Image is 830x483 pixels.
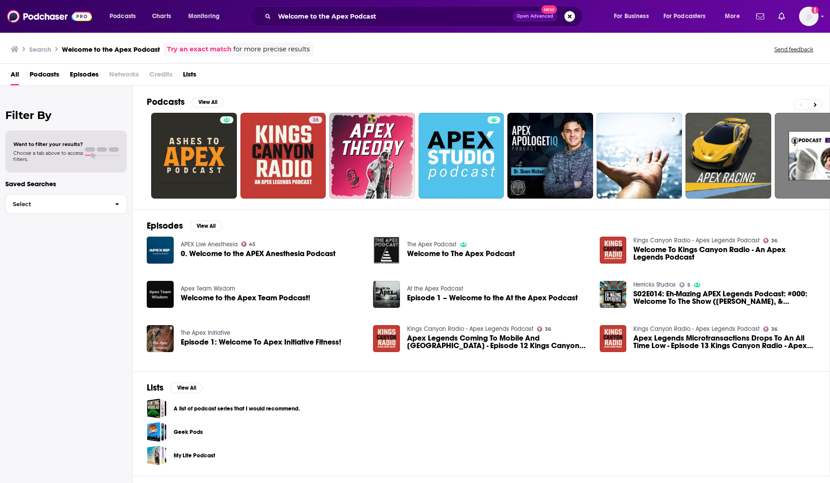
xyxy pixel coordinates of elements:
[181,294,310,302] a: Welcome to the Apex Team Podcast!
[719,9,751,23] button: open menu
[174,451,215,460] a: My Life Podcast
[147,237,174,264] img: 0. Welcome to the APEX Anesthesia Podcast
[181,250,335,257] a: 0. Welcome to the APEX Anesthesia Podcast
[152,10,171,23] span: Charts
[753,9,768,24] a: Show notifications dropdown
[725,10,740,23] span: More
[407,285,463,292] a: At the Apex Podcast
[190,221,222,231] button: View All
[772,46,816,53] button: Send feedback
[182,9,231,23] button: open menu
[181,338,341,346] a: Episode 1: Welcome To Apex Initiative Fitness!
[407,241,457,248] a: The Apex Podcast
[167,44,232,54] a: Try an exact match
[103,9,147,23] button: open menu
[233,44,310,54] span: for more precise results
[373,325,400,352] a: Apex Legends Coming To Mobile And China - Episode 12 Kings Canyon Radio - Apex Legends Podcast
[147,399,167,418] a: A list of podcast series that I would recommend.
[309,116,322,123] a: 36
[62,45,160,54] h3: Welcome to the Apex Podcast
[597,113,682,199] a: 7
[672,116,675,125] span: 7
[181,241,238,248] a: APEX Live Anesthesia
[7,8,92,25] img: Podchaser - Follow, Share and Rate Podcasts
[633,290,815,305] span: S02E014: Eh-Mazing APEX Legends Podcast: #000: Welcome To The Show ([PERSON_NAME], & [PERSON_NAME])
[614,10,649,23] span: For Business
[30,67,59,85] a: Podcasts
[775,9,788,24] a: Show notifications dropdown
[6,201,108,207] span: Select
[407,294,578,302] span: Episode 1 – Welcome to the At the Apex Podcast
[545,327,551,331] span: 36
[174,404,300,414] a: A list of podcast series that I would recommend.
[679,282,690,287] a: 5
[147,382,202,393] a: ListsView All
[541,5,557,14] span: New
[109,67,139,85] span: Networks
[407,334,589,349] span: Apex Legends Coming To Mobile And [GEOGRAPHIC_DATA] - Episode 12 Kings Canyon Radio - Apex Legend...
[600,281,627,308] img: S02E014: Eh-Mazing APEX Legends Podcast: #000: Welcome To The Show (Tobey, Ethan, & Isaac)
[5,180,127,188] p: Saved Searches
[633,334,815,349] a: Apex Legends Microtransactions Drops To An All Time Low - Episode 13 Kings Canyon Radio - Apex Le...
[373,281,400,308] img: Episode 1 – Welcome to the At the Apex Podcast
[5,194,127,214] button: Select
[147,325,174,352] img: Episode 1: Welcome To Apex Initiative Fitness!
[537,326,551,332] a: 36
[146,9,176,23] a: Charts
[147,281,174,308] img: Welcome to the Apex Team Podcast!
[763,238,777,243] a: 36
[147,445,167,465] a: My Life Podcast
[13,141,83,147] span: Want to filter your results?
[13,150,83,162] span: Choose a tab above to access filters.
[147,96,224,107] a: PodcastsView All
[771,327,777,331] span: 36
[312,116,319,125] span: 36
[799,7,819,26] img: User Profile
[373,237,400,264] img: Welcome to The Apex Podcast
[687,283,690,287] span: 5
[249,242,255,246] span: 45
[259,6,591,27] div: Search podcasts, credits, & more...
[149,67,172,85] span: Credits
[181,285,235,292] a: Apex Team Wisdom
[799,7,819,26] span: Logged in as LindaBurns
[241,241,256,247] a: 45
[274,9,513,23] input: Search podcasts, credits, & more...
[663,10,706,23] span: For Podcasters
[70,67,99,85] a: Episodes
[147,220,183,231] h2: Episodes
[29,45,51,54] h3: Search
[633,281,676,288] a: Herricks Studios
[658,9,719,23] button: open menu
[668,116,678,123] a: 7
[147,382,164,393] h2: Lists
[5,109,127,122] h2: Filter By
[11,67,19,85] a: All
[600,237,627,264] a: Welcome To Kings Canyon Radio - An Apex Legends Podcast
[633,325,760,333] a: Kings Canyon Radio - Apex Legends Podcast
[147,96,185,107] h2: Podcasts
[147,220,222,231] a: EpisodesView All
[183,67,196,85] span: Lists
[513,11,557,22] button: Open AdvancedNew
[171,383,202,393] button: View All
[517,14,553,19] span: Open Advanced
[240,113,326,199] a: 36
[147,422,167,442] span: Geek Pods
[633,290,815,305] a: S02E014: Eh-Mazing APEX Legends Podcast: #000: Welcome To The Show (Tobey, Ethan, & Isaac)
[633,246,815,261] a: Welcome To Kings Canyon Radio - An Apex Legends Podcast
[174,427,203,437] a: Geek Pods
